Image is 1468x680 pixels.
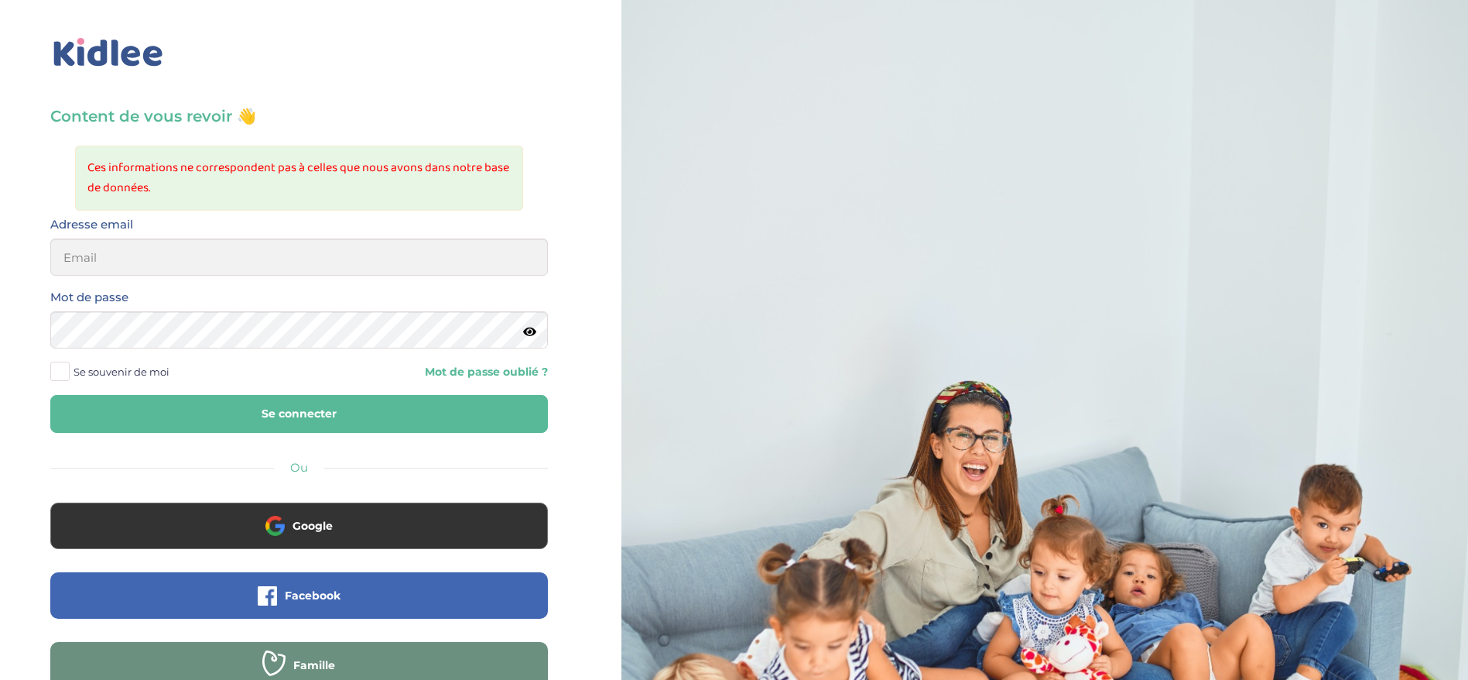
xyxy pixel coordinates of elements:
img: facebook.png [258,586,277,606]
span: Ou [290,460,308,475]
li: Ces informations ne correspondent pas à celles que nous avons dans notre base de données. [87,158,511,198]
a: Facebook [50,599,548,613]
button: Google [50,503,548,549]
h3: Content de vous revoir 👋 [50,105,548,127]
span: Google [293,518,333,534]
label: Adresse email [50,215,133,235]
span: Famille [293,658,335,673]
button: Facebook [50,572,548,619]
img: google.png [265,516,285,535]
input: Email [50,239,548,276]
label: Mot de passe [50,287,128,307]
span: Se souvenir de moi [74,362,169,382]
span: Facebook [285,588,340,603]
img: logo_kidlee_bleu [50,35,166,70]
button: Se connecter [50,395,548,433]
a: Google [50,529,548,544]
a: Mot de passe oublié ? [310,365,547,379]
